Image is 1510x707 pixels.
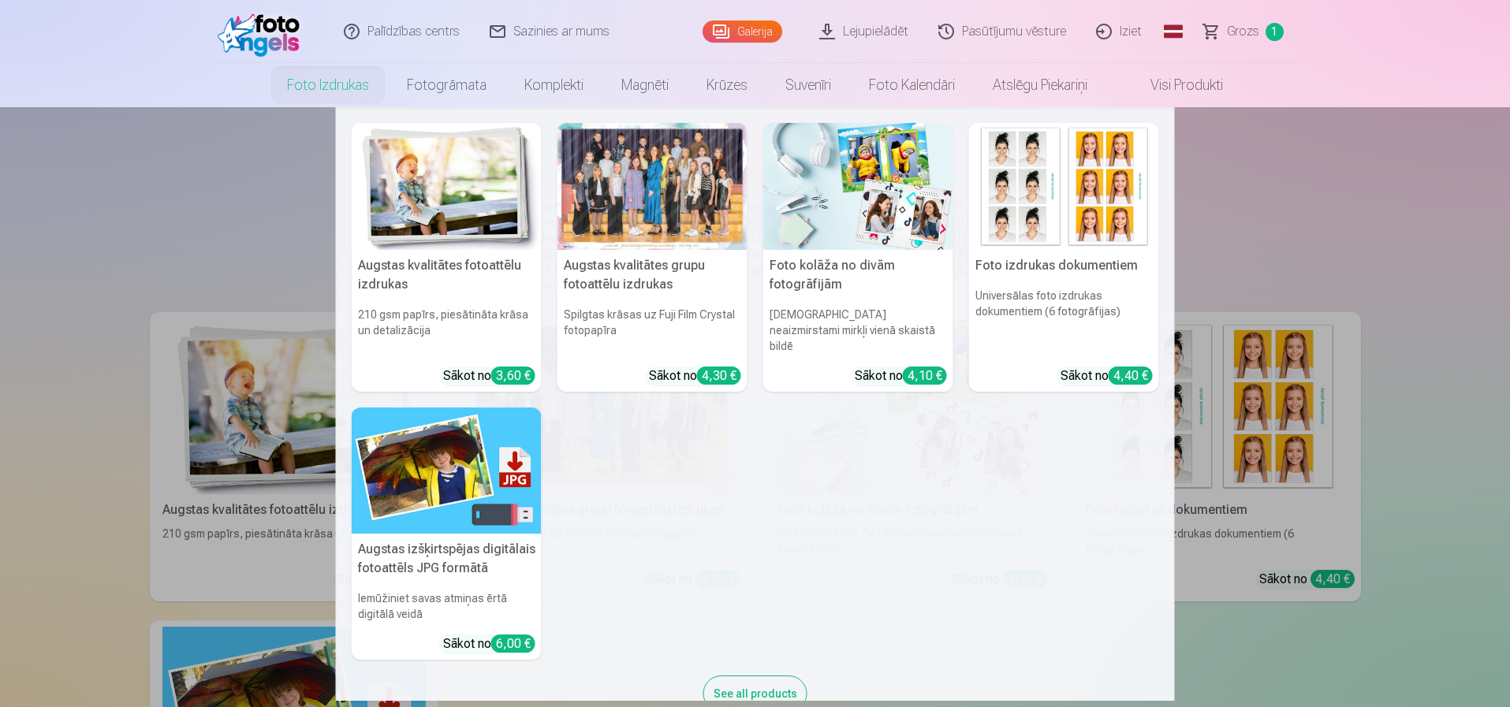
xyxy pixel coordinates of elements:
div: Sākot no [855,367,947,385]
div: 3,60 € [491,367,535,385]
div: 4,40 € [1109,367,1153,385]
a: Galerija [703,20,782,43]
span: 1 [1266,23,1284,41]
h6: [DEMOGRAPHIC_DATA] neaizmirstami mirkļi vienā skaistā bildē [763,300,953,360]
h5: Augstas izšķirtspējas digitālais fotoattēls JPG formātā [352,534,542,584]
img: /fa1 [218,6,308,57]
h5: Augstas kvalitātes grupu fotoattēlu izdrukas [557,250,748,300]
a: Atslēgu piekariņi [974,63,1106,107]
a: Augstas kvalitātes fotoattēlu izdrukasAugstas kvalitātes fotoattēlu izdrukas210 gsm papīrs, piesā... [352,123,542,392]
img: Foto kolāža no divām fotogrāfijām [763,123,953,250]
img: Foto izdrukas dokumentiem [969,123,1159,250]
a: Komplekti [505,63,602,107]
h6: 210 gsm papīrs, piesātināta krāsa un detalizācija [352,300,542,360]
a: Magnēti [602,63,688,107]
h5: Foto izdrukas dokumentiem [969,250,1159,281]
a: Augstas kvalitātes grupu fotoattēlu izdrukasSpilgtas krāsas uz Fuji Film Crystal fotopapīraSākot ... [557,123,748,392]
div: 4,10 € [903,367,947,385]
h6: Iemūžiniet savas atmiņas ērtā digitālā veidā [352,584,542,628]
a: Foto izdrukas dokumentiemFoto izdrukas dokumentiemUniversālas foto izdrukas dokumentiem (6 fotogr... [969,123,1159,392]
a: Foto izdrukas [268,63,388,107]
span: Grozs [1227,22,1259,41]
a: Fotogrāmata [388,63,505,107]
a: Krūzes [688,63,766,107]
h5: Augstas kvalitātes fotoattēlu izdrukas [352,250,542,300]
div: Sākot no [443,367,535,385]
div: 4,30 € [697,367,741,385]
a: Augstas izšķirtspējas digitālais fotoattēls JPG formātāAugstas izšķirtspējas digitālais fotoattēl... [352,407,542,660]
a: Foto kolāža no divām fotogrāfijāmFoto kolāža no divām fotogrāfijām[DEMOGRAPHIC_DATA] neaizmirstam... [763,123,953,392]
img: Augstas izšķirtspējas digitālais fotoattēls JPG formātā [352,407,542,534]
a: See all products [703,684,807,701]
a: Suvenīri [766,63,850,107]
a: Foto kalendāri [850,63,974,107]
h6: Universālas foto izdrukas dokumentiem (6 fotogrāfijas) [969,281,1159,360]
a: Visi produkti [1106,63,1242,107]
img: Augstas kvalitātes fotoattēlu izdrukas [352,123,542,250]
div: Sākot no [649,367,741,385]
h6: Spilgtas krāsas uz Fuji Film Crystal fotopapīra [557,300,748,360]
div: Sākot no [443,634,535,653]
div: 6,00 € [491,634,535,653]
h5: Foto kolāža no divām fotogrāfijām [763,250,953,300]
div: Sākot no [1061,367,1153,385]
